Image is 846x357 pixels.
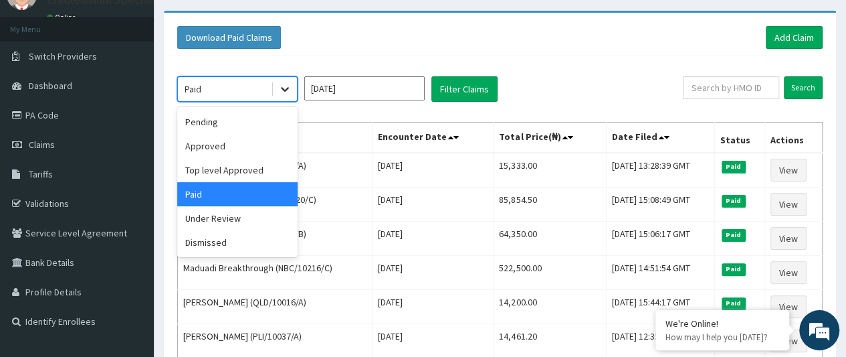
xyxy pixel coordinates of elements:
[665,317,779,330] div: We're Online!
[606,256,714,290] td: [DATE] 14:51:54 GMT
[494,123,606,153] th: Total Price(₦)
[372,123,494,153] th: Encounter Date
[494,222,606,256] td: 64,350.00
[764,123,822,153] th: Actions
[372,188,494,222] td: [DATE]
[722,229,746,241] span: Paid
[25,67,54,100] img: d_794563401_company_1708531726252_794563401
[494,153,606,188] td: 15,333.00
[47,13,79,22] a: Online
[606,222,714,256] td: [DATE] 15:06:17 GMT
[770,295,807,318] a: View
[177,26,281,49] button: Download Paid Claims
[494,188,606,222] td: 85,854.50
[29,139,55,151] span: Claims
[494,290,606,324] td: 14,200.00
[70,75,225,92] div: Chat with us now
[784,76,823,99] input: Search
[78,98,185,234] span: We're online!
[177,158,298,182] div: Top level Approved
[770,227,807,250] a: View
[766,26,823,49] a: Add Claim
[29,80,72,92] span: Dashboard
[177,134,298,158] div: Approved
[722,263,746,275] span: Paid
[178,256,373,290] td: Maduadi Breakthrough (NBC/10216/C)
[770,193,807,216] a: View
[372,290,494,324] td: [DATE]
[714,123,764,153] th: Status
[304,76,425,100] input: Select Month and Year
[372,153,494,188] td: [DATE]
[29,50,97,62] span: Switch Providers
[722,161,746,173] span: Paid
[431,76,498,102] button: Filter Claims
[665,332,779,343] p: How may I help you today?
[178,290,373,324] td: [PERSON_NAME] (QLD/10016/A)
[606,123,714,153] th: Date Filed
[372,222,494,256] td: [DATE]
[494,256,606,290] td: 522,500.00
[372,256,494,290] td: [DATE]
[722,195,746,207] span: Paid
[606,290,714,324] td: [DATE] 15:44:17 GMT
[770,261,807,284] a: View
[7,225,255,272] textarea: Type your message and hit 'Enter'
[177,206,298,230] div: Under Review
[606,188,714,222] td: [DATE] 15:08:49 GMT
[606,153,714,188] td: [DATE] 13:28:39 GMT
[177,110,298,134] div: Pending
[29,168,53,180] span: Tariffs
[770,159,807,182] a: View
[185,82,201,96] div: Paid
[722,297,746,309] span: Paid
[177,182,298,206] div: Paid
[683,76,779,99] input: Search by HMO ID
[219,7,251,39] div: Minimize live chat window
[177,230,298,255] div: Dismissed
